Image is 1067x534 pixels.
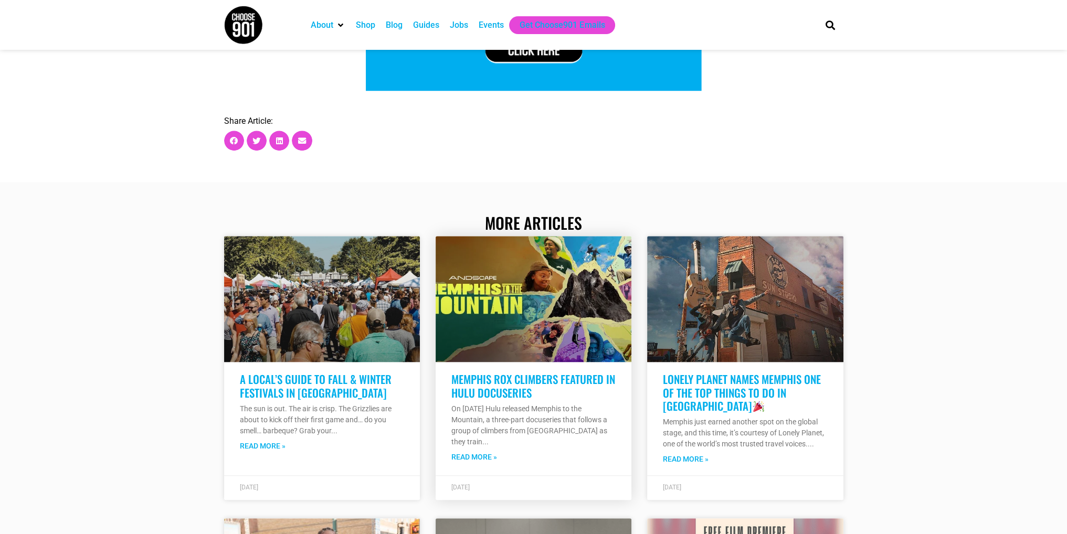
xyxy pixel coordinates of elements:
a: Lonely Planet Names Memphis One of the Top Things to Do in [GEOGRAPHIC_DATA] [663,371,821,413]
a: Events [479,19,504,31]
a: Two people jumping in front of a building with a guitar, featuring The Edge. [647,236,843,362]
a: Get Choose901 Emails [520,19,605,31]
a: Blog [386,19,403,31]
h2: More Articles [224,213,843,232]
a: Read more about Lonely Planet Names Memphis One of the Top Things to Do in North America 🎉 [663,454,709,465]
p: The sun is out. The air is crisp. The Grizzlies are about to kick off their first game and… do yo... [240,403,404,436]
a: Guides [413,19,439,31]
a: Jobs [450,19,468,31]
a: About [311,19,333,31]
div: About [305,16,351,34]
div: Share on facebook [224,131,244,151]
div: Share on email [292,131,312,151]
a: Shop [356,19,375,31]
img: 🎉 [753,401,764,412]
span: [DATE] [451,484,470,491]
div: Share on twitter [247,131,267,151]
div: Share on linkedin [269,131,289,151]
span: [DATE] [663,484,681,491]
p: Share Article: [224,117,843,125]
p: Memphis just earned another spot on the global stage, and this time, it’s courtesy of Lonely Plan... [663,416,827,450]
nav: Main nav [305,16,807,34]
a: Read more about A Local’s Guide to Fall & Winter Festivals in Memphis [240,441,286,452]
span: [DATE] [240,484,258,491]
a: Memphis Rox Climbers Featured in Hulu Docuseries [451,371,615,400]
div: Search [821,16,839,34]
a: Read more about Memphis Rox Climbers Featured in Hulu Docuseries [451,452,497,463]
p: On [DATE] Hulu released Memphis to the Mountain, a three-part docuseries that follows a group of ... [451,403,616,447]
a: A Local’s Guide to Fall & Winter Festivals in [GEOGRAPHIC_DATA] [240,371,392,400]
